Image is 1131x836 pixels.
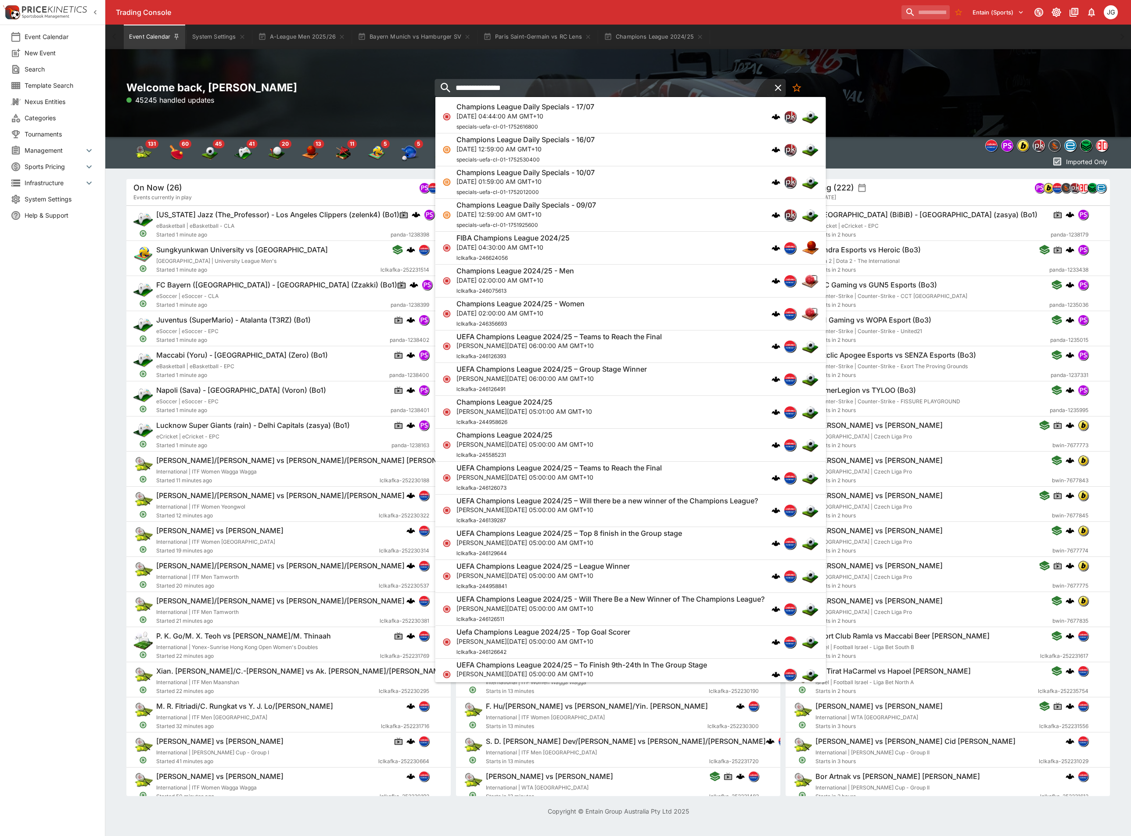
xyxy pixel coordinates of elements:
div: James Gordon [1104,5,1118,19]
div: bwin [1017,140,1029,152]
img: sportingsolutions.jpeg [1049,140,1060,151]
img: logo-cerberus.svg [1066,772,1074,781]
img: tennis.png [793,701,812,720]
button: Connected to PK [1031,4,1047,20]
h6: [PERSON_NAME] vs [PERSON_NAME] [815,702,943,711]
span: bwin-7677835 [1052,617,1088,625]
h6: F. Hu/[PERSON_NAME] vs [PERSON_NAME]/Yin. [PERSON_NAME] [486,702,708,711]
span: bwin-7677774 [1052,546,1088,555]
h6: M. R. Fitriadi/C. Rungkat vs Y. J. Lo/[PERSON_NAME] [156,702,333,711]
img: lclkafka.png [419,736,429,746]
h6: [PERSON_NAME] vs [PERSON_NAME] [156,772,284,781]
span: lclkafka-252230314 [379,546,429,555]
img: lclkafka.png [986,140,997,151]
div: Golf [268,144,285,161]
span: 5 [414,140,423,148]
img: tennis.png [463,771,482,790]
span: lclkafka-252231556 [1039,722,1088,731]
div: Basketball [301,144,319,161]
img: logo-cerberus.svg [406,772,415,781]
span: lclkafka-252230295 [379,687,429,696]
span: lclkafka-252235754 [1038,687,1088,696]
button: No Bookmarks [951,5,966,19]
img: logo-cerberus.svg [772,342,780,351]
img: lclkafka.png [419,596,429,606]
span: panda-1238179 [1051,230,1088,239]
img: pricekinetics.png [784,176,796,188]
h6: FC Tirat HaCarmel vs Hapoel [PERSON_NAME] [815,667,971,676]
img: pandascore.png [1078,210,1088,219]
h6: Sport Club Ramla vs Maccabi Beer [PERSON_NAME] [815,631,990,641]
img: Sportsbook Management [22,14,69,18]
img: lclkafka.png [1078,631,1088,641]
button: Select Tenant [967,5,1029,19]
img: soccer.png [801,206,819,224]
img: logo-cerberus.svg [1066,316,1074,324]
img: lclkafka.png [419,491,429,500]
img: soccer.png [801,140,819,158]
span: panda-1238163 [391,441,429,450]
img: tennis.png [133,455,153,474]
img: logo-cerberus.svg [409,280,418,289]
h6: AM Gaming vs WOPA Esport (Bo3) [815,316,931,325]
img: bwin.png [1044,183,1053,193]
button: settings [858,183,866,192]
span: lclkafka-252231029 [1039,757,1088,766]
button: Notifications [1084,4,1099,20]
img: soccer.png [801,436,819,453]
div: Soccer [201,144,219,161]
span: 5 [381,140,390,148]
img: lclkafka.png [784,341,796,352]
img: esports.png [133,280,153,299]
img: logo-cerberus.svg [1066,561,1074,570]
img: tennis.png [463,666,482,685]
img: lclkafka.png [419,526,429,535]
img: logo-cerberus.svg [406,561,415,570]
h6: P. K. Go/M. X. Teoh vs [PERSON_NAME]/M. Thinaah [156,631,331,641]
span: panda-1238402 [390,336,429,344]
img: bwin.png [1017,140,1029,151]
span: lclkafka-252230537 [379,581,429,590]
button: Event Calendar [124,25,185,49]
img: logo-cerberus.svg [1066,491,1074,500]
img: soccer.png [801,108,819,125]
h6: Xian. [PERSON_NAME]/C.-[PERSON_NAME] vs Ak. [PERSON_NAME]/[PERSON_NAME]. [PERSON_NAME] [156,667,509,676]
img: pandascore.png [1078,350,1088,360]
h6: [PERSON_NAME]/[PERSON_NAME] vs [PERSON_NAME]/[PERSON_NAME] [PERSON_NAME] [156,456,464,465]
img: pricekinetics.png [1070,183,1080,193]
img: lclkafka.png [784,636,796,647]
img: logo-cerberus.svg [406,245,415,254]
button: Paris Saint-Germain vs RC Lens [478,25,597,49]
img: bwin.png [1078,561,1088,570]
img: soccer.png [801,403,819,421]
img: golf [268,144,285,161]
button: Imported Only [1049,154,1110,169]
img: lclkafka.png [419,771,429,781]
span: panda-1238400 [389,371,429,380]
img: logo-cerberus.svg [1066,386,1074,395]
button: Toggle light/dark mode [1048,4,1064,20]
h6: Maccabi (Yoru) - [GEOGRAPHIC_DATA] (Zero) (Bo1) [156,351,328,360]
img: lclkafka.png [784,242,796,254]
img: tennis.png [133,596,153,615]
h6: ESC Gaming vs GUN5 Esports (Bo3) [815,280,937,290]
img: badminton [434,144,452,161]
img: lclkafka.png [784,603,796,614]
img: PriceKinetics Logo [3,4,20,21]
img: pricekinetics.png [784,144,796,155]
button: James Gordon [1101,3,1120,22]
img: esports.png [133,420,153,439]
img: logo-cerberus.svg [772,145,780,154]
img: lclkafka.png [1078,771,1088,781]
button: No Bookmarks [788,79,806,97]
img: baseball [401,144,419,161]
img: logo-cerberus.svg [772,112,780,121]
h6: [GEOGRAPHIC_DATA] (BiBiB) - [GEOGRAPHIC_DATA] (zasya) (Bo1) [815,210,1038,219]
img: lclkafka.png [784,505,796,516]
h6: [PERSON_NAME] vs [PERSON_NAME] [815,491,943,500]
img: lclkafka.png [1078,701,1088,711]
h6: Lucknow Super Giants (rain) - Delhi Capitals (zasya) (Bo1) [156,421,350,430]
img: tennis.png [133,490,153,509]
img: lclkafka.png [784,406,796,418]
img: lclkafka.png [784,538,796,549]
